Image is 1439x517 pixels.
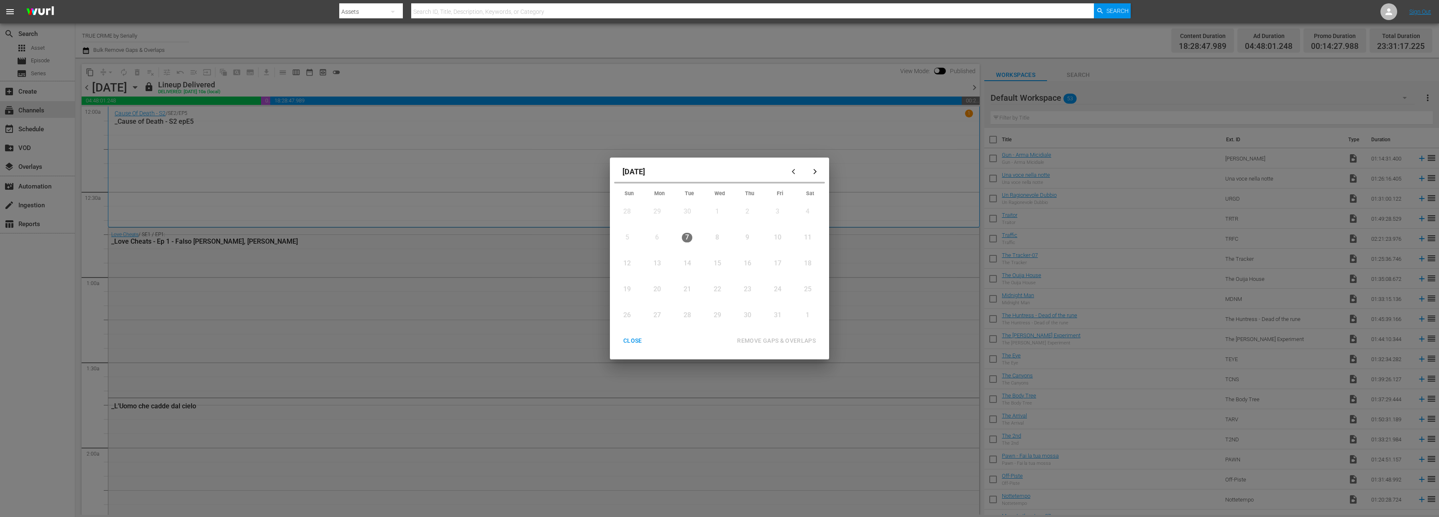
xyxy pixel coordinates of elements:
div: 11 [802,233,813,242]
div: 1 [712,207,722,216]
div: 12 [622,259,632,268]
div: 2 [742,207,753,216]
div: 7 [682,233,692,242]
div: 22 [712,285,722,294]
div: 14 [682,259,692,268]
div: 18 [802,259,813,268]
div: 9 [742,233,753,242]
div: 26 [622,311,632,320]
div: 6 [652,233,662,242]
div: 8 [712,233,722,242]
span: Fri [777,190,783,196]
div: 28 [682,311,692,320]
div: 23 [742,285,753,294]
div: 28 [622,207,632,216]
div: [DATE] [614,162,785,182]
span: Sun [625,190,634,196]
div: 3 [772,207,783,216]
span: Wed [714,190,725,196]
div: 25 [802,285,813,294]
div: 30 [682,207,692,216]
button: CLOSE [613,333,652,349]
div: 5 [622,233,632,242]
span: Mon [654,190,665,196]
img: ans4CAIJ8jUAAAAAAAAAAAAAAAAAAAAAAAAgQb4GAAAAAAAAAAAAAAAAAAAAAAAAJMjXAAAAAAAAAAAAAAAAAAAAAAAAgAT5G... [20,2,60,22]
div: 20 [652,285,662,294]
div: 21 [682,285,692,294]
div: 17 [772,259,783,268]
div: 31 [772,311,783,320]
div: CLOSE [617,336,649,346]
span: Sat [806,190,814,196]
div: 16 [742,259,753,268]
div: 1 [802,311,813,320]
div: 27 [652,311,662,320]
div: 15 [712,259,722,268]
div: 24 [772,285,783,294]
a: Sign Out [1409,8,1431,15]
div: 29 [712,311,722,320]
div: 30 [742,311,753,320]
div: 29 [652,207,662,216]
div: 4 [802,207,813,216]
span: Tue [685,190,694,196]
div: 10 [772,233,783,242]
div: 13 [652,259,662,268]
span: Thu [745,190,754,196]
div: Month View [614,188,825,329]
span: Search [1106,3,1129,18]
span: menu [5,7,15,17]
div: 19 [622,285,632,294]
